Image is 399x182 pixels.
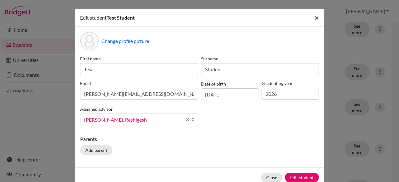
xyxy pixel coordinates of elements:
span: [PERSON_NAME], Reshigesh [84,116,182,124]
span: Edit student [80,15,107,21]
span: Test Student [107,15,135,21]
p: Parents [80,135,319,143]
button: Close [310,9,324,26]
span: × [315,13,319,22]
label: Assigned advisor [80,106,113,112]
input: dd/mm/yyyy [201,88,258,100]
label: First name [80,55,198,62]
button: Add parent [80,145,113,155]
label: Email [80,80,198,86]
label: Date of birth [201,81,226,87]
label: Surname [201,55,319,62]
label: Graduating year [262,80,319,86]
div: Profile picture [80,32,99,50]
